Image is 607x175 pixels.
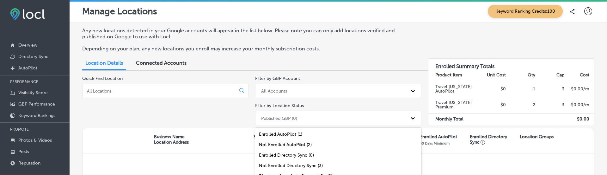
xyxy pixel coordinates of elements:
p: Overview [18,42,37,48]
label: Filter by GBP Account [255,76,300,81]
p: Any new locations detected in your Google accounts will appear in the list below. Please note you... [82,28,415,40]
div: Enrolled Directory Sync (0) [255,150,422,160]
th: Unit Cost [477,69,506,81]
strong: Product Item [435,72,462,78]
div: All Accounts [261,88,287,94]
label: Filter by Location Status [255,103,304,108]
p: Business Name Location Address [154,134,189,145]
p: 30 Days Minimum [420,141,450,146]
input: All Locations [86,88,234,94]
p: Enrolled Directory Sync [470,134,517,145]
div: Enrolled AutoPilot (1) [255,129,422,139]
td: Travel [US_STATE] AutoPilot [428,81,477,97]
div: Published GBP (0) [261,115,297,121]
td: 1 [506,81,536,97]
p: Location Groups [520,134,554,139]
div: Not Enrolled Directory Sync (3) [255,160,422,171]
img: fda3e92497d09a02dc62c9cd864e3231.png [10,8,45,20]
th: Qty [506,69,536,81]
div: Not Enrolled AutoPilot (2) [255,139,422,150]
td: Travel [US_STATE] Premium [428,97,477,113]
p: Keyword Rankings [18,113,55,118]
td: 2 [506,97,536,113]
td: Monthly Total [428,113,477,125]
p: Photos & Videos [18,138,52,143]
th: Cost [565,69,594,81]
p: Depending on your plan, any new locations you enroll may increase your monthly subscription costs. [82,46,415,52]
span: Connected Accounts [136,60,187,66]
td: $ 0.00 /m [565,97,594,113]
p: Enrolled AutoPilot [420,134,457,139]
td: $ 0.00 [565,113,594,125]
span: Location Details [85,60,123,66]
p: Directory Sync [18,54,48,59]
span: Keyword Ranking Credits: 100 [488,5,563,18]
p: GBP Performance [18,101,55,107]
td: $ 0.00 /m [565,81,594,97]
td: $0 [477,81,506,97]
h3: Enrolled Summary Totals [428,59,594,69]
p: Manage Locations [82,6,157,16]
td: 3 [536,97,565,113]
th: Cap [536,69,565,81]
p: Visibility Score [18,90,48,95]
label: Quick Find Location [82,76,123,81]
p: AutoPilot [18,65,37,71]
p: Status [254,134,293,139]
td: $0 [477,97,506,113]
td: 3 [536,81,565,97]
